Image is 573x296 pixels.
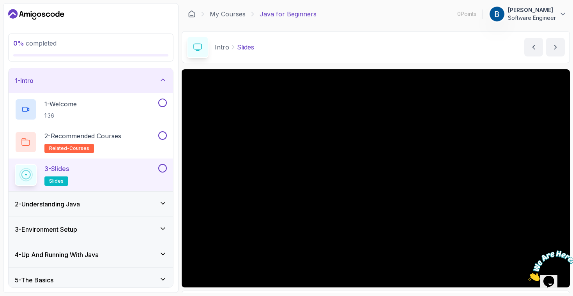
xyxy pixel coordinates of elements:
iframe: chat widget [525,247,573,284]
p: Software Engineer [508,14,556,22]
img: user profile image [490,7,504,21]
p: 1 - Welcome [44,99,77,109]
p: 2 - Recommended Courses [44,131,121,141]
span: 0 % [13,39,24,47]
a: Dashboard [188,10,196,18]
p: 1:36 [44,112,77,120]
h3: 1 - Intro [15,76,34,85]
button: 1-Intro [9,68,173,93]
h3: 4 - Up And Running With Java [15,250,99,259]
p: [PERSON_NAME] [508,6,556,14]
button: 3-Slidesslides [15,164,167,186]
button: 1-Welcome1:36 [15,99,167,120]
iframe: To enrich screen reader interactions, please activate Accessibility in Grammarly extension settings [182,69,570,287]
button: next content [546,38,565,56]
p: Intro [215,42,229,52]
a: Dashboard [8,8,64,21]
p: 0 Points [457,10,476,18]
a: My Courses [210,9,246,19]
p: Java for Beginners [260,9,317,19]
span: slides [49,178,64,184]
p: Slides [237,42,254,52]
img: Chat attention grabber [3,3,51,34]
h3: 3 - Environment Setup [15,225,77,234]
h3: 5 - The Basics [15,275,53,285]
button: user profile image[PERSON_NAME]Software Engineer [489,6,567,22]
button: 4-Up And Running With Java [9,242,173,267]
span: related-courses [49,145,89,152]
span: completed [13,39,57,47]
button: 5-The Basics [9,268,173,292]
button: previous content [524,38,543,56]
p: 3 - Slides [44,164,69,173]
button: 2-Recommended Coursesrelated-courses [15,131,167,153]
button: 3-Environment Setup [9,217,173,242]
button: 2-Understanding Java [9,192,173,217]
h3: 2 - Understanding Java [15,199,80,209]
